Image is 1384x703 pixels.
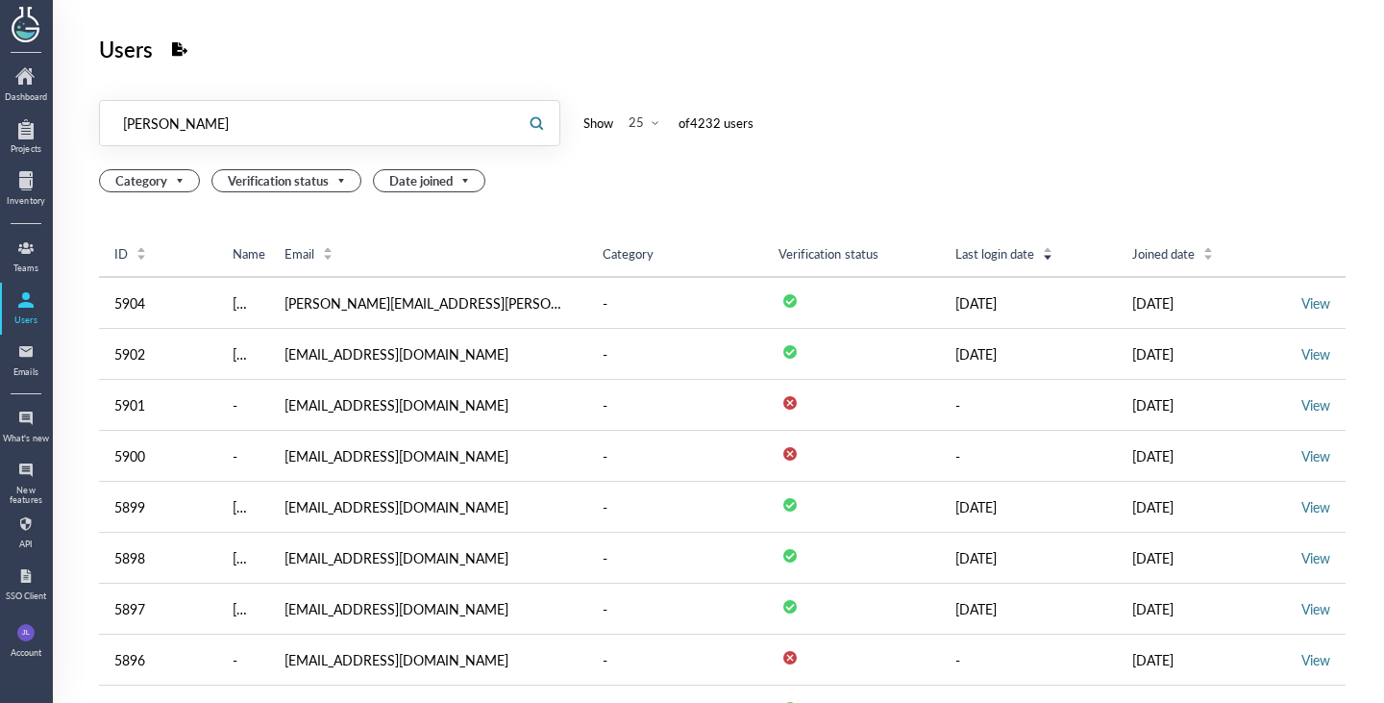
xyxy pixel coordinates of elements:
td: Gabriela De Robles [217,482,269,533]
td: 5904 [99,277,217,329]
td: - [217,635,269,686]
span: Date joined [389,170,473,191]
div: [DATE] [1132,648,1278,671]
i: icon: caret-down [1203,252,1214,258]
a: View [1301,650,1330,669]
td: [EMAIL_ADDRESS][DOMAIN_NAME] [269,635,587,686]
a: Projects [2,113,50,162]
span: Name [233,245,265,263]
a: SSO Client [2,561,50,609]
div: [DATE] [1132,495,1278,518]
td: 5900 [99,431,217,482]
div: Projects [2,144,50,154]
td: [EMAIL_ADDRESS][DOMAIN_NAME] [269,533,587,584]
div: Show of 4232 user s [583,112,754,135]
td: 5896 [99,635,217,686]
td: Sam Harper [217,329,269,380]
div: Dashboard [2,92,50,102]
div: Users [99,31,153,67]
div: [DATE] [955,342,1101,365]
span: Joined date [1132,245,1195,263]
div: Sort [1202,244,1214,262]
div: 25 [629,113,644,131]
span: ID [114,245,128,263]
div: - [603,546,607,569]
td: [PERSON_NAME][EMAIL_ADDRESS][PERSON_NAME][DOMAIN_NAME] [269,277,587,329]
td: - [217,431,269,482]
div: Emails [2,367,50,377]
span: Last login date [955,245,1034,263]
div: [DATE] [955,546,1101,569]
i: icon: caret-down [136,252,147,258]
div: [DATE] [955,291,1101,314]
i: icon: caret-up [1043,244,1053,250]
a: View [1301,395,1330,414]
a: Dashboard [2,62,50,110]
div: Inventory [2,196,50,206]
td: [EMAIL_ADDRESS][DOMAIN_NAME] [269,329,587,380]
a: View [1301,548,1330,567]
td: 5899 [99,482,217,533]
div: [DATE] [1132,393,1278,416]
div: [DATE] [955,597,1101,620]
a: View [1301,293,1330,313]
td: Kiara Wiggins [217,533,269,584]
span: Verification status [778,244,877,263]
td: [EMAIL_ADDRESS][DOMAIN_NAME] [269,431,587,482]
a: View [1301,599,1330,618]
div: Teams [2,264,50,273]
td: - [940,431,1117,482]
td: - [940,380,1117,431]
td: Lucas Lefevre [217,277,269,329]
td: - [940,635,1117,686]
span: Email [284,245,314,263]
div: [DATE] [1132,444,1278,467]
td: 5897 [99,584,217,635]
div: [DATE] [1132,342,1278,365]
div: - [603,495,607,518]
td: Nicholas Lab [217,584,269,635]
div: [DATE] [1132,546,1278,569]
a: New features [2,455,50,505]
div: - [603,291,607,314]
div: - [603,648,607,671]
div: What's new [2,434,50,443]
div: [DATE] [1132,291,1278,314]
span: Category [115,170,187,191]
i: icon: caret-down [1043,252,1053,258]
i: icon: caret-up [322,244,333,250]
a: Users [2,285,50,333]
span: Verification status [228,170,349,191]
a: What's new [2,403,50,451]
div: - [603,393,607,416]
div: SSO Client [2,591,50,601]
div: Sort [136,244,147,262]
td: [EMAIL_ADDRESS][DOMAIN_NAME] [269,380,587,431]
i: icon: caret-up [1203,244,1214,250]
div: Users [2,315,50,325]
div: [DATE] [955,495,1101,518]
a: Teams [2,233,50,281]
span: Category [603,244,654,263]
a: View [1301,344,1330,364]
div: - [603,342,607,365]
i: icon: caret-up [136,244,147,250]
a: View [1301,497,1330,516]
div: Account [11,648,41,658]
td: 5898 [99,533,217,584]
div: Sort [322,244,334,262]
span: JL [22,624,30,641]
td: [EMAIL_ADDRESS][DOMAIN_NAME] [269,482,587,533]
div: - [603,597,607,620]
div: Sort [1042,244,1053,262]
td: 5901 [99,380,217,431]
a: Emails [2,337,50,385]
a: API [2,509,50,557]
div: [DATE] [1132,597,1278,620]
td: [EMAIL_ADDRESS][DOMAIN_NAME] [269,584,587,635]
div: - [603,444,607,467]
td: - [217,380,269,431]
div: API [2,540,50,549]
div: New features [2,486,50,506]
a: View [1301,446,1330,465]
